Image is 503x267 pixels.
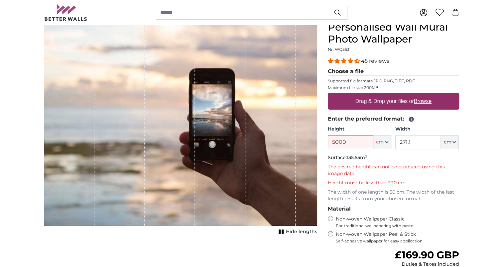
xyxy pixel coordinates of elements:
label: Non-woven Wallpaper Peel & Stick [336,231,459,244]
legend: Choose a file [328,67,459,76]
p: The desired height can not be produced using this image data. [328,164,459,177]
button: Hide lengths [277,227,317,236]
h1: Personalised Wall Mural Photo Wallpaper [328,21,459,45]
label: Height [328,126,391,133]
span: 45 reviews [361,58,389,64]
span: For traditional wallpapering with paste [336,223,459,228]
span: 135.55m² [347,154,367,160]
p: Maximum file size 200MB. [328,85,459,90]
span: Nr. WQ553 [328,47,349,52]
p: The width of one length is 50 cm. The width of the last length results from your chosen format. [328,189,459,202]
legend: Material [328,205,459,213]
label: Width [395,126,459,133]
span: Hide lengths [286,228,317,235]
label: Non-woven Wallpaper Classic [336,216,459,228]
button: cm [441,135,459,149]
label: Drag & Drop your files or [352,95,434,108]
legend: Enter the preferred format: [328,115,459,123]
p: Supported file formats JPG, PNG, TIFF, PDF [328,78,459,84]
span: 4.36 stars [328,58,361,64]
span: cm [376,139,384,145]
img: Betterwalls [44,4,87,21]
p: Height must be less than 990 cm. [328,180,459,186]
div: 1 of 1 [44,21,317,236]
p: Surface: [328,154,459,161]
span: cm [443,139,451,145]
span: £169.90 GBP [395,249,459,261]
u: Browse [414,98,432,104]
button: cm [373,135,391,149]
span: Self-adhesive wallpaper for easy application [336,238,459,244]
